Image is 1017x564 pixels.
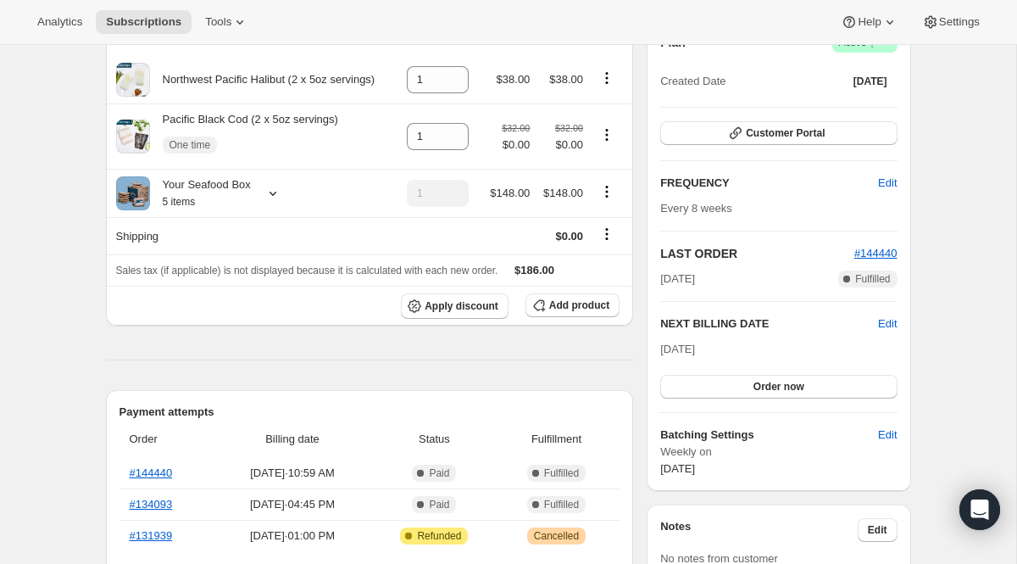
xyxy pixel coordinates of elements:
div: Northwest Pacific Halibut (2 x 5oz servings) [150,71,375,88]
span: [DATE] · 01:00 PM [220,528,365,544]
span: Every 8 weeks [660,202,732,215]
span: Billing date [220,431,365,448]
span: Edit [878,427,897,444]
span: Customer Portal [746,126,825,140]
span: Subscriptions [106,15,181,29]
h2: FREQUENCY [660,175,878,192]
span: Paid [429,466,449,480]
a: #134093 [130,498,173,511]
th: Order [119,421,215,458]
span: Fulfilled [544,466,579,480]
h6: Batching Settings [660,427,878,444]
button: Subscriptions [96,10,192,34]
button: Analytics [27,10,92,34]
button: Apply discount [401,293,508,319]
button: Product actions [593,69,620,87]
h2: NEXT BILLING DATE [660,316,878,332]
span: Created Date [660,73,725,90]
small: $32.00 [555,123,583,133]
button: Add product [525,293,620,317]
span: Sales tax (if applicable) is not displayed because it is calculated with each new order. [116,265,498,276]
button: Edit [868,170,907,197]
span: Cancelled [534,529,579,543]
button: Edit [878,316,897,332]
div: Open Intercom Messenger [959,489,1000,530]
span: [DATE] · 10:59 AM [220,465,365,482]
span: [DATE] [660,271,695,288]
button: Customer Portal [660,121,897,145]
span: Edit [868,523,887,537]
button: Shipping actions [593,225,620,243]
span: Paid [429,498,449,511]
button: Edit [858,518,898,542]
span: Status [375,431,493,448]
span: [DATE] [853,75,887,88]
span: Tools [205,15,231,29]
span: $0.00 [502,137,530,154]
button: Tools [195,10,258,34]
span: [DATE] [660,343,695,355]
span: $148.00 [490,187,530,199]
h2: LAST ORDER [660,245,854,262]
span: $0.00 [555,230,583,243]
span: $148.00 [543,187,583,199]
div: Your Seafood Box [150,176,251,210]
div: Pacific Black Cod (2 x 5oz servings) [150,111,338,162]
img: product img [116,120,150,154]
h2: Payment attempts [119,404,620,421]
span: Edit [878,175,897,192]
button: Settings [912,10,990,34]
span: [DATE] [660,462,695,475]
button: Order now [660,375,897,399]
small: 5 items [163,196,196,208]
span: Analytics [37,15,82,29]
span: Apply discount [425,299,498,313]
button: [DATE] [843,70,898,93]
a: #131939 [130,529,173,542]
button: Product actions [593,126,620,144]
button: Edit [868,422,907,449]
button: Help [831,10,908,34]
span: Settings [939,15,980,29]
h3: Notes [660,518,858,542]
a: #144440 [854,247,898,260]
span: Help [858,15,881,29]
span: [DATE] · 04:45 PM [220,496,365,513]
span: Refunded [417,529,461,543]
span: Add product [549,299,609,312]
span: $38.00 [497,73,531,86]
span: Fulfillment [503,431,609,448]
small: $32.00 [502,123,530,133]
button: Product actions [593,182,620,201]
span: Fulfilled [855,272,890,286]
span: One time [169,138,211,152]
span: $0.00 [540,137,583,154]
span: $38.00 [549,73,583,86]
span: Fulfilled [544,498,579,511]
span: Weekly on [660,444,897,461]
a: #144440 [130,466,173,479]
img: product img [116,63,150,97]
img: product img [116,176,150,210]
button: #144440 [854,245,898,262]
span: $186.00 [514,264,554,276]
span: Order now [753,380,804,394]
th: Shipping [106,217,397,254]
